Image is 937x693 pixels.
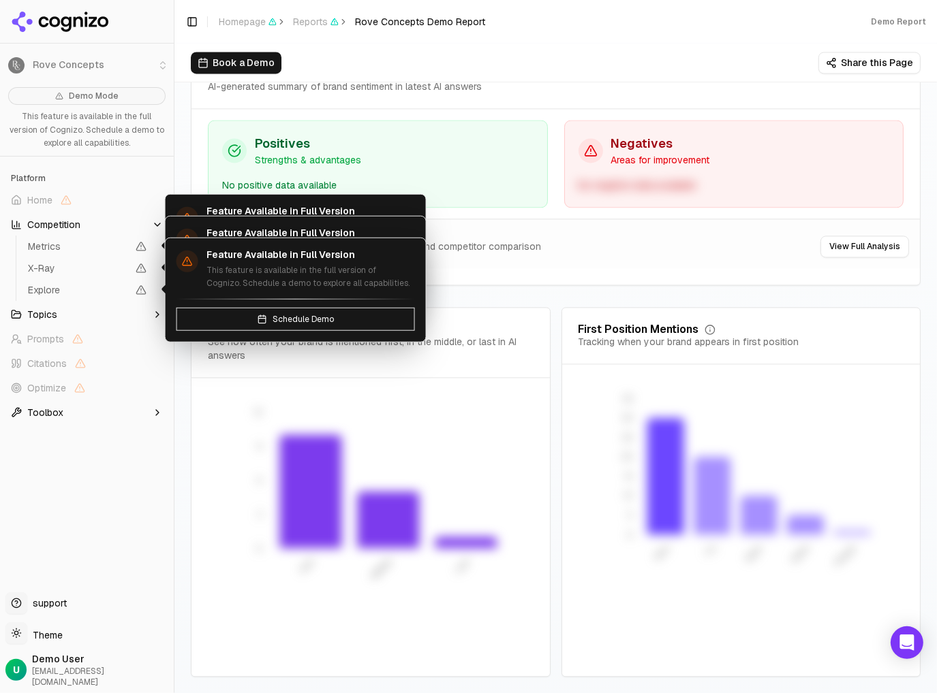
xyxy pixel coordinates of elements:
tspan: 0 [256,543,262,553]
span: [EMAIL_ADDRESS][DOMAIN_NAME] [32,666,168,688]
tspan: 30 [622,412,633,423]
tspan: 20 [621,451,633,462]
button: Share this Page [818,52,921,74]
h4: Feature Available in Full Version [206,227,415,240]
h3: Positives [255,134,361,153]
span: X-Ray [28,261,127,275]
span: U [13,663,20,677]
span: Competition [27,218,80,231]
span: Theme [27,629,63,641]
div: Tracking when your brand appears in first position [579,335,799,349]
tspan: 3 [258,509,262,519]
tspan: Demo [789,542,811,564]
tspan: 6 [257,474,262,485]
tspan: Book [743,542,764,562]
span: Prompts [27,332,64,346]
span: Topics [27,308,57,321]
tspan: 15 [625,470,633,481]
tspan: 35 [623,393,633,404]
tspan: Last [453,555,472,574]
tspan: Nice [652,542,671,561]
span: Demo Mode [69,91,119,101]
tspan: 12 [254,406,262,417]
p: Areas for improvement [611,153,710,167]
span: support [27,596,67,610]
button: Schedule Demo [176,307,415,330]
p: This feature is available in the full version of Cognizo. Schedule a demo to explore all capabili... [206,263,415,290]
tspan: 5 [628,509,633,520]
div: No positive data available [222,178,534,193]
div: Demo Report [871,16,926,27]
span: Rove Concepts Demo Report [355,15,485,29]
button: Competition [5,214,168,236]
tspan: Middle [369,555,394,580]
h4: Feature Available in Full Version [206,249,415,261]
tspan: 25 [622,432,633,442]
span: Schedule Demo [273,313,334,324]
span: Reports [293,15,339,29]
span: Explore [28,283,127,297]
button: Topics [5,304,168,325]
nav: breadcrumb [219,15,485,29]
tspan: 9 [257,440,262,451]
div: First Position Mentions [579,324,699,335]
div: No negative data available [579,178,890,193]
tspan: 10 [624,490,633,501]
span: Toolbox [27,406,63,419]
div: AI-generated summary of brand sentiment in latest AI answers [208,80,482,93]
div: Open Intercom Messenger [891,626,923,659]
tspan: Try [703,542,718,557]
h4: Feature Available in Full Version [206,206,415,218]
span: Optimize [27,381,66,395]
h3: Negatives [611,134,710,153]
tspan: First [298,555,316,574]
span: Home [27,193,52,207]
tspan: 0 [627,529,633,540]
div: Platform [5,167,168,189]
div: See how often your brand is mentioned first, in the middle, or last in AI answers [208,335,534,362]
span: Citations [27,357,67,370]
span: Homepage [219,15,277,29]
button: Book a Demo [191,52,281,74]
button: View Full Analysis [820,236,909,257]
p: Strengths & advantages [255,153,361,167]
p: This feature is available in the full version of Cognizo. Schedule a demo to explore all capabili... [8,110,166,150]
span: Demo User [32,652,168,666]
tspan: Please [832,542,857,567]
span: Metrics [28,240,127,253]
button: Toolbox [5,402,168,423]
